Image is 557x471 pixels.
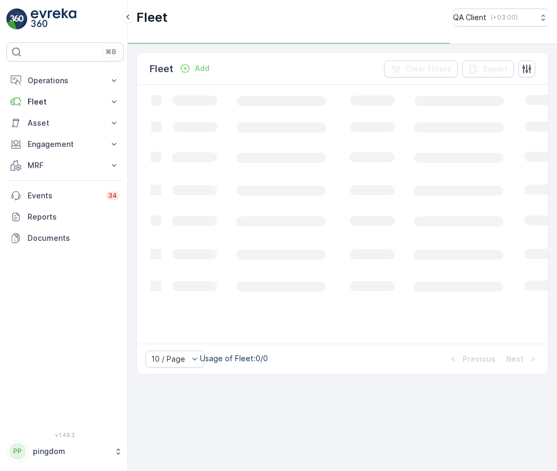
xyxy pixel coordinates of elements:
[28,75,102,86] p: Operations
[28,97,102,107] p: Fleet
[6,134,124,155] button: Engagement
[505,353,539,365] button: Next
[6,70,124,91] button: Operations
[453,12,486,23] p: QA Client
[195,63,210,74] p: Add
[6,8,28,30] img: logo
[31,8,76,30] img: logo_light-DOdMpM7g.png
[506,354,524,364] p: Next
[384,60,458,77] button: Clear Filters
[150,62,173,76] p: Fleet
[6,112,124,134] button: Asset
[6,185,124,206] a: Events34
[491,13,518,22] p: ( +03:00 )
[28,233,119,243] p: Documents
[483,64,508,74] p: Export
[176,62,214,75] button: Add
[6,206,124,228] a: Reports
[447,353,497,365] button: Previous
[28,190,100,201] p: Events
[6,155,124,176] button: MRF
[28,212,119,222] p: Reports
[405,64,451,74] p: Clear Filters
[136,9,168,26] p: Fleet
[9,443,26,460] div: PP
[462,60,514,77] button: Export
[28,139,102,150] p: Engagement
[453,8,549,27] button: QA Client(+03:00)
[6,432,124,438] span: v 1.49.3
[200,353,268,364] p: Usage of Fleet : 0/0
[6,440,124,463] button: PPpingdom
[106,48,116,56] p: ⌘B
[33,446,109,457] p: pingdom
[28,160,102,171] p: MRF
[108,191,117,200] p: 34
[463,354,495,364] p: Previous
[6,228,124,249] a: Documents
[28,118,102,128] p: Asset
[6,91,124,112] button: Fleet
